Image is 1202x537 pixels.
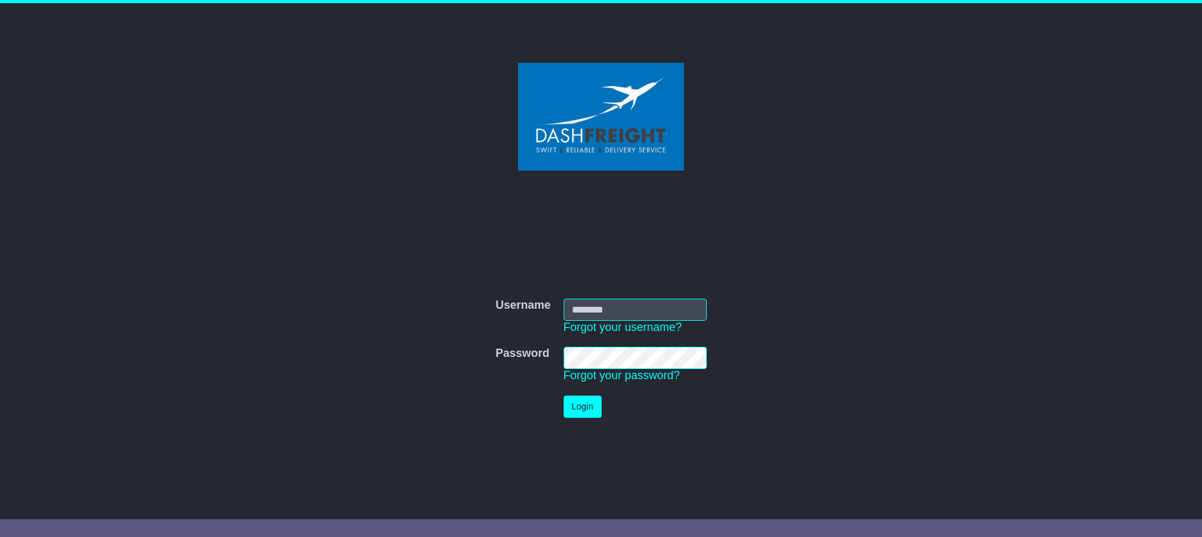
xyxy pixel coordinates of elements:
label: Password [495,347,549,361]
img: Dash Freight [518,63,684,171]
label: Username [495,299,550,313]
button: Login [564,396,602,418]
a: Forgot your username? [564,321,682,333]
a: Forgot your password? [564,369,680,382]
